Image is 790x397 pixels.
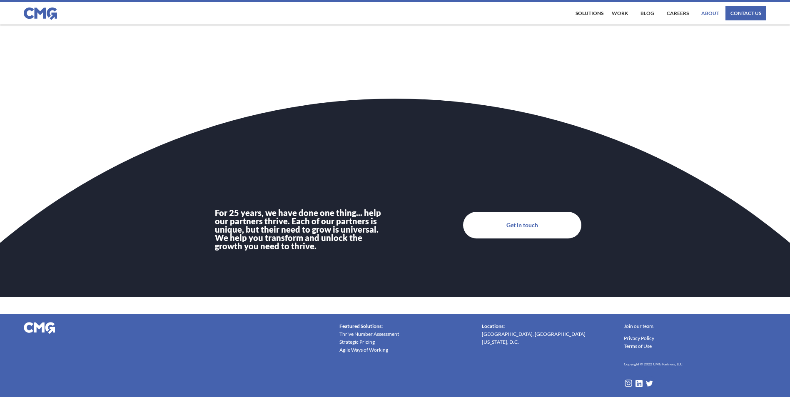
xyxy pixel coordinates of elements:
div: Featured Solutions: [339,322,383,330]
a: Careers [665,6,691,20]
img: CMG logo in white [24,322,55,334]
a: Get in touch [463,212,582,238]
img: instagram icon in white [624,379,633,388]
a: work [610,6,630,20]
div: Locations: [482,322,505,330]
h6: Copyright © 2022 CMG Partners, LLC [624,360,683,368]
a: Thrive Number Assessment [339,330,399,338]
a: Privacy Policy [624,334,654,342]
a: Agile Ways of Working [339,346,388,354]
div: Solutions [576,11,603,16]
img: CMG logo in blue. [24,7,57,20]
img: twitter icon in white [645,379,654,388]
a: [US_STATE], D.C. [482,338,519,346]
h2: For 25 years, we have done one thing... help our partners thrive. Each of our partners is unique,... [215,208,431,250]
a: Join our team. [624,322,655,330]
a: Terms of Use [624,342,652,350]
a: About [699,6,721,20]
a: Blog [638,6,656,20]
div: contact us [730,11,761,16]
a: [GEOGRAPHIC_DATA], [GEOGRAPHIC_DATA] [482,330,586,338]
a: Strategic Pricing [339,338,375,346]
img: LinkedIn icon in white [635,379,643,388]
